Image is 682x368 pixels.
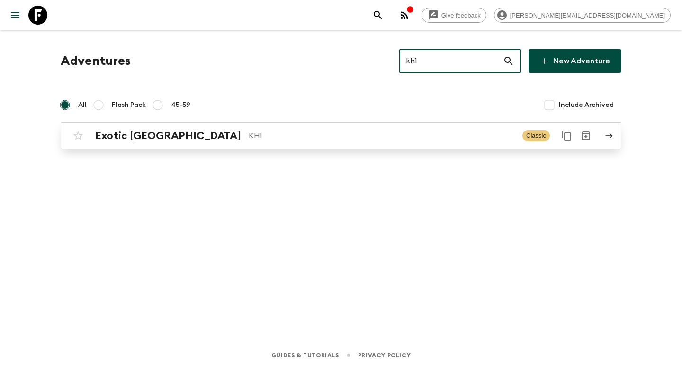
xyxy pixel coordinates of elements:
a: Privacy Policy [358,350,411,360]
a: Guides & Tutorials [271,350,339,360]
span: Give feedback [436,12,486,19]
p: KH1 [249,130,515,141]
span: Classic [522,130,550,141]
button: Duplicate for 45-59 [557,126,576,145]
button: menu [6,6,25,25]
span: [PERSON_NAME][EMAIL_ADDRESS][DOMAIN_NAME] [505,12,670,19]
h1: Adventures [61,52,131,70]
a: Give feedback [422,8,486,23]
button: Archive [576,126,595,145]
input: e.g. AR1, Argentina [399,48,503,74]
span: 45-59 [171,100,190,110]
h2: Exotic [GEOGRAPHIC_DATA] [95,130,241,142]
button: search adventures [368,6,387,25]
span: Include Archived [559,100,614,110]
span: Flash Pack [112,100,146,110]
a: Exotic [GEOGRAPHIC_DATA]KH1ClassicDuplicate for 45-59Archive [61,122,621,149]
div: [PERSON_NAME][EMAIL_ADDRESS][DOMAIN_NAME] [494,8,671,23]
a: New Adventure [529,49,621,73]
span: All [78,100,87,110]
